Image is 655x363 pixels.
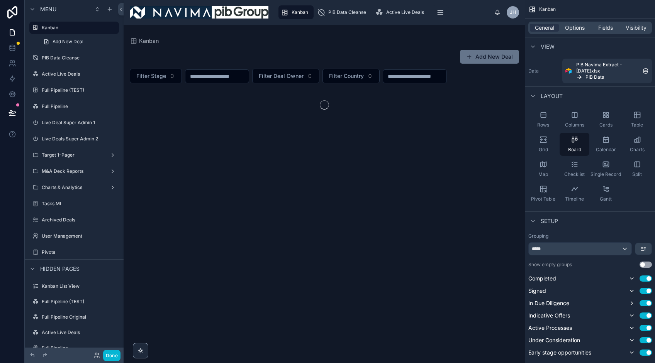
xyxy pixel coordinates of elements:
[278,5,314,19] a: Kanban
[565,68,572,74] img: Airtable Logo
[591,133,621,156] button: Calendar
[541,43,555,51] span: View
[130,6,268,19] img: App logo
[598,24,613,32] span: Fields
[386,9,424,15] span: Active Live Deals
[600,196,612,202] span: Gantt
[40,5,56,13] span: Menu
[528,182,558,205] button: Pivot Table
[596,147,616,153] span: Calendar
[42,87,117,93] label: Full Pipeline (TEST)
[29,116,119,129] a: Live Deal Super Admin 1
[42,233,117,239] label: User Management
[537,122,549,128] span: Rows
[275,4,494,21] div: scrollable content
[40,265,80,273] span: Hidden pages
[528,349,591,356] span: Early stage opportunities
[29,280,119,292] a: Kanban List View
[560,133,589,156] button: Board
[564,171,585,177] span: Checklist
[29,214,119,226] a: Archived Deals
[576,62,640,74] span: PIB Navima Extract - [DATE]xlsx
[29,246,119,258] a: Pivots
[535,24,554,32] span: General
[528,233,548,239] label: Grouping
[42,103,117,110] label: Full Pipeline
[585,74,604,80] span: PIB Data
[528,262,572,268] label: Show empty groups
[53,39,83,45] span: Add New Deal
[29,342,119,354] a: Full Pipeline
[631,122,643,128] span: Table
[42,283,117,289] label: Kanban List View
[528,312,570,319] span: Indicative Offers
[510,9,516,15] span: JH
[528,336,580,344] span: Under Consideration
[626,24,647,32] span: Visibility
[42,71,117,77] label: Active Live Deals
[42,249,117,255] label: Pivots
[541,92,563,100] span: Layout
[42,345,117,351] label: Full Pipeline
[29,198,119,210] a: Tasks MI
[528,299,569,307] span: In Due Diligence
[565,122,584,128] span: Columns
[42,136,117,142] label: Live Deals Super Admin 2
[103,350,120,361] button: Done
[42,314,117,320] label: Full Pipeline Original
[560,108,589,131] button: Columns
[29,295,119,308] a: Full Pipeline (TEST)
[29,133,119,145] a: Live Deals Super Admin 2
[42,201,117,207] label: Tasks MI
[42,55,117,61] label: PIB Data Cleanse
[29,165,119,177] a: M&A Deck Reports
[373,5,429,19] a: Active Live Deals
[528,324,572,332] span: Active Processes
[42,152,107,158] label: Target 1-Pager
[29,181,119,194] a: Charts & Analytics
[591,157,621,181] button: Single Record
[42,217,117,223] label: Archived Deals
[565,24,585,32] span: Options
[29,326,119,339] a: Active Live Deals
[539,6,556,12] span: Kanban
[591,171,621,177] span: Single Record
[328,9,366,15] span: PIB Data Cleanse
[591,108,621,131] button: Cards
[42,25,114,31] label: Kanban
[528,275,556,282] span: Completed
[538,171,548,177] span: Map
[622,108,652,131] button: Table
[630,147,645,153] span: Charts
[29,22,119,34] a: Kanban
[39,35,119,48] a: Add New Deal
[29,100,119,113] a: Full Pipeline
[42,120,117,126] label: Live Deal Super Admin 1
[528,157,558,181] button: Map
[632,171,642,177] span: Split
[29,149,119,161] a: Target 1-Pager
[622,133,652,156] button: Charts
[560,157,589,181] button: Checklist
[528,287,546,295] span: Signed
[29,230,119,242] a: User Management
[539,147,548,153] span: Grid
[29,311,119,323] a: Full Pipeline Original
[622,157,652,181] button: Split
[560,182,589,205] button: Timeline
[42,168,107,174] label: M&A Deck Reports
[292,9,308,15] span: Kanban
[565,196,584,202] span: Timeline
[29,68,119,80] a: Active Live Deals
[562,59,652,83] a: PIB Navima Extract - [DATE]xlsxPIB Data
[531,196,555,202] span: Pivot Table
[541,217,558,225] span: Setup
[42,299,117,305] label: Full Pipeline (TEST)
[29,84,119,96] a: Full Pipeline (TEST)
[29,52,119,64] a: PIB Data Cleanse
[42,329,117,336] label: Active Live Deals
[315,5,372,19] a: PIB Data Cleanse
[568,147,581,153] span: Board
[528,133,558,156] button: Grid
[599,122,613,128] span: Cards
